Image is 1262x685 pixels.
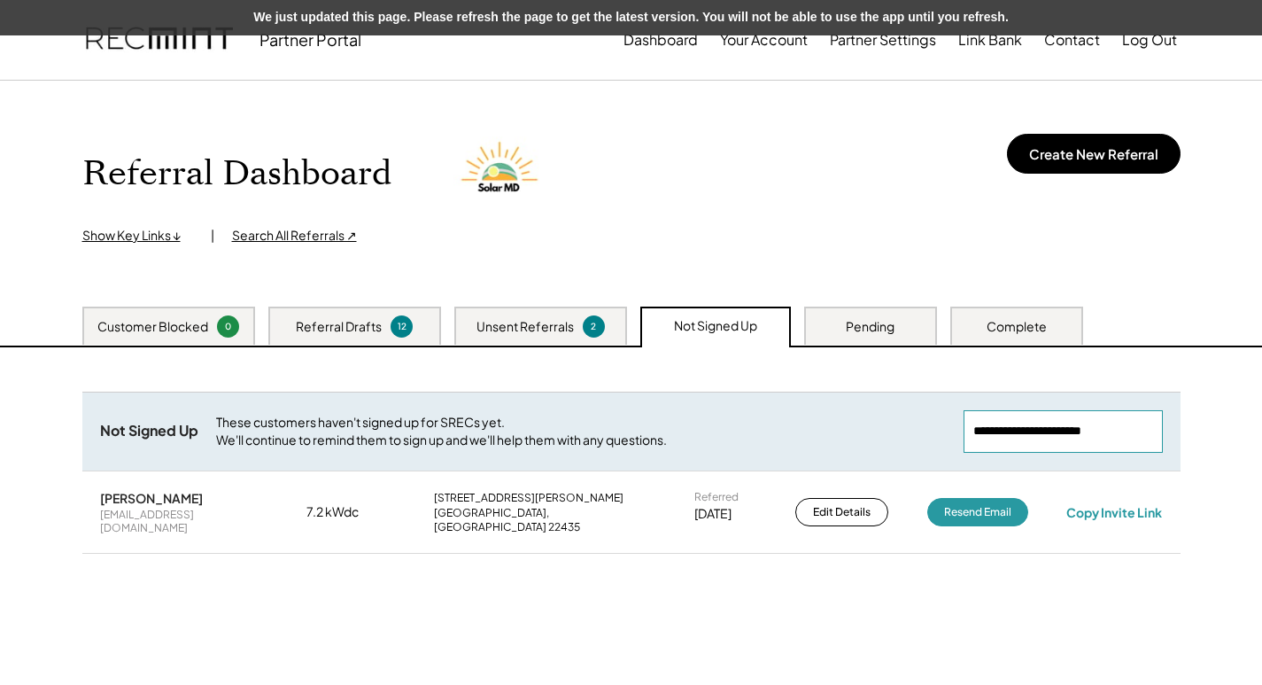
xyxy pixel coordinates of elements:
div: 7.2 kWdc [306,503,395,521]
img: Solar%20MD%20LOgo.png [453,125,551,222]
button: Dashboard [623,22,698,58]
img: recmint-logotype%403x.png [86,10,233,70]
div: Search All Referrals ↗ [232,227,357,245]
button: Edit Details [795,498,888,526]
div: | [211,227,214,245]
div: Customer Blocked [97,318,208,336]
div: Partner Portal [259,29,361,50]
h1: Referral Dashboard [82,153,391,195]
div: 2 [585,320,602,333]
div: These customers haven't signed up for SRECs yet. We'll continue to remind them to sign up and we'... [216,414,946,448]
div: Not Signed Up [100,422,198,440]
div: 0 [220,320,236,333]
div: Unsent Referrals [476,318,574,336]
button: Create New Referral [1007,134,1181,174]
div: 12 [393,320,410,333]
div: [PERSON_NAME] [100,490,203,506]
button: Your Account [720,22,808,58]
div: Pending [846,318,894,336]
div: Referred [694,490,739,504]
div: [EMAIL_ADDRESS][DOMAIN_NAME] [100,508,268,535]
div: Not Signed Up [674,317,757,335]
button: Partner Settings [830,22,936,58]
button: Link Bank [958,22,1022,58]
div: [DATE] [694,505,732,523]
div: Complete [987,318,1047,336]
button: Contact [1044,22,1100,58]
div: Copy Invite Link [1066,504,1162,520]
button: Log Out [1122,22,1177,58]
div: [STREET_ADDRESS][PERSON_NAME] [434,491,623,505]
div: Show Key Links ↓ [82,227,193,245]
div: [GEOGRAPHIC_DATA], [GEOGRAPHIC_DATA] 22435 [434,506,655,533]
div: Referral Drafts [296,318,382,336]
button: Resend Email [927,498,1028,526]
